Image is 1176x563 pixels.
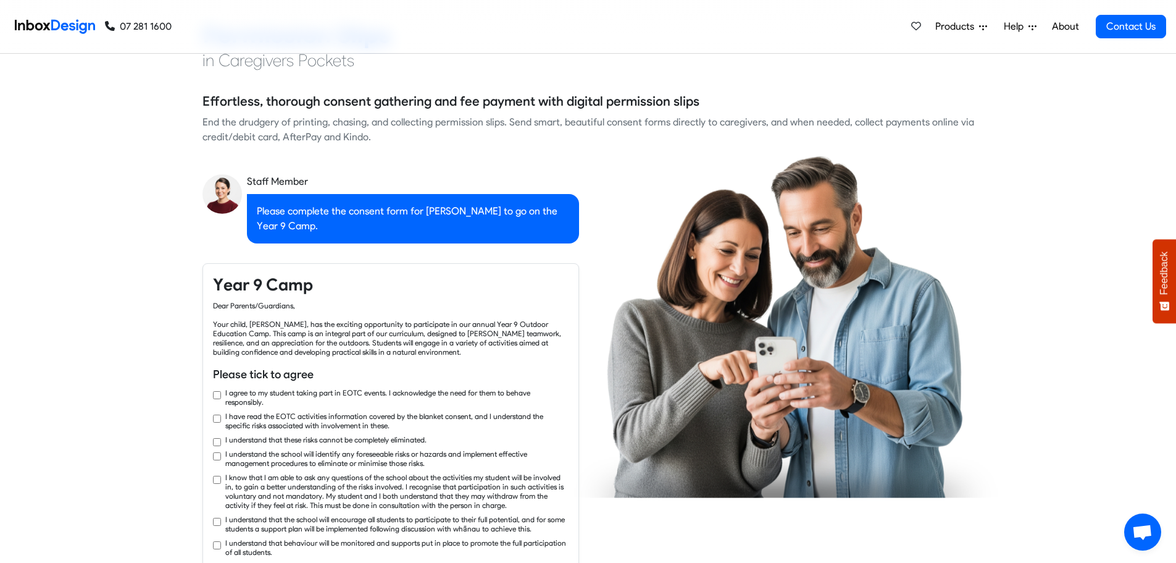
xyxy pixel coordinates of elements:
label: I understand that the school will encourage all students to participate to their full potential, ... [225,515,569,533]
label: I agree to my student taking part in EOTC events. I acknowledge the need for them to behave respo... [225,388,569,407]
label: I know that I am able to ask any questions of the school about the activities my student will be ... [225,473,569,510]
span: Feedback [1159,252,1170,295]
label: I understand the school will identify any foreseeable risks or hazards and implement effective ma... [225,449,569,468]
h4: in Caregivers Pockets [202,49,974,72]
div: Staff Member [247,174,579,189]
button: Feedback - Show survey [1153,239,1176,323]
div: Open chat [1124,514,1161,551]
a: 07 281 1600 [105,19,172,34]
label: I understand that behaviour will be monitored and supports put in place to promote the full parti... [225,538,569,557]
label: I understand that these risks cannot be completely eliminated. [225,435,427,444]
label: I have read the EOTC activities information covered by the blanket consent, and I understand the ... [225,412,569,430]
div: Please complete the consent form for [PERSON_NAME] to go on the Year 9 Camp. [247,194,579,243]
span: Products [935,19,979,34]
a: Help [999,14,1041,39]
h5: Effortless, thorough consent gathering and fee payment with digital permission slips [202,92,699,111]
span: Help [1004,19,1028,34]
div: Dear Parents/Guardians, Your child, [PERSON_NAME], has the exciting opportunity to participate in... [213,301,569,357]
img: staff_avatar.png [202,174,242,214]
a: Contact Us [1096,15,1166,38]
a: Products [930,14,992,39]
img: parents_using_phone.png [573,155,997,497]
a: About [1048,14,1082,39]
h4: Year 9 Camp [213,274,569,296]
h6: Please tick to agree [213,366,569,383]
div: End the drudgery of printing, chasing, and collecting permission slips. Send smart, beautiful con... [202,115,974,145]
